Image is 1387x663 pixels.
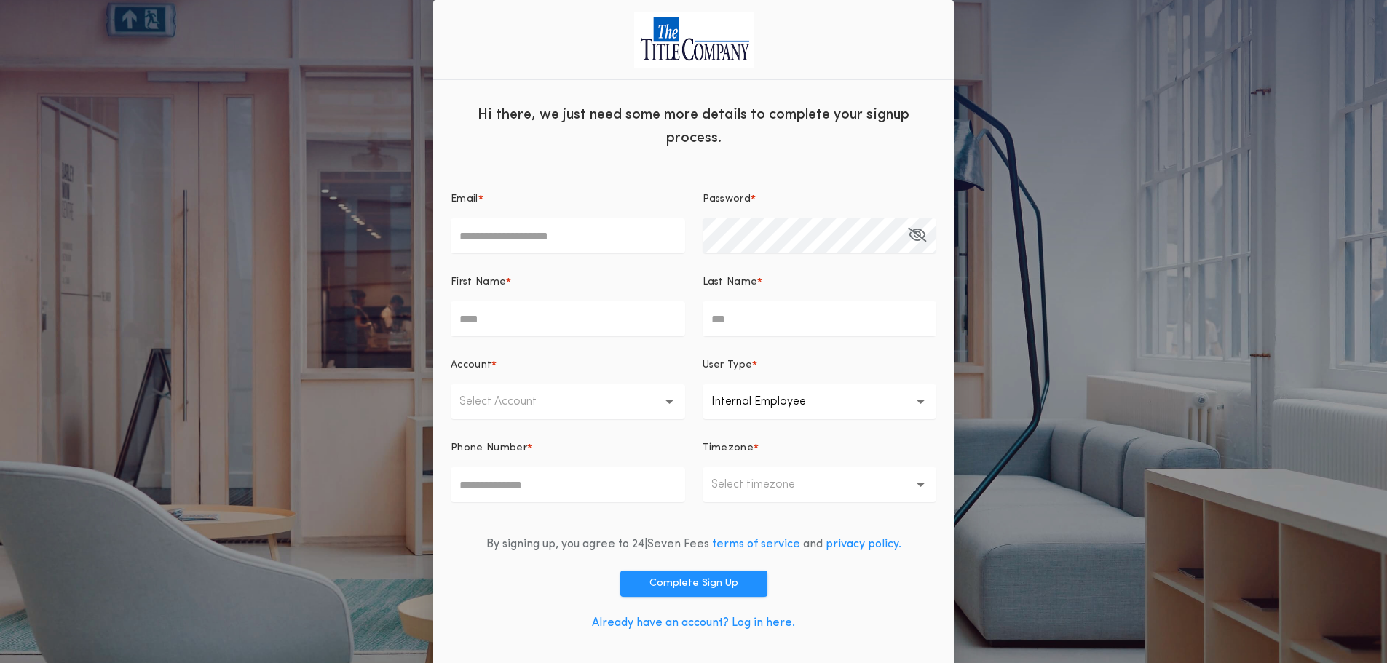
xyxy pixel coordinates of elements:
[703,192,751,207] p: Password
[451,441,527,456] p: Phone Number
[459,393,560,410] p: Select Account
[433,92,954,157] div: Hi there, we just need some more details to complete your signup process.
[826,539,901,550] a: privacy policy.
[703,275,758,290] p: Last Name
[451,301,685,336] input: First Name*
[451,218,685,253] input: Email*
[451,192,478,207] p: Email
[711,393,829,410] p: Internal Employee
[620,571,767,597] button: Complete Sign Up
[451,384,685,419] button: Select Account
[711,476,818,493] p: Select timezone
[703,218,937,253] input: Password*
[592,617,795,629] a: Already have an account? Log in here.
[712,539,800,550] a: terms of service
[451,467,685,502] input: Phone Number*
[486,536,901,553] div: By signing up, you agree to 24|Seven Fees and
[703,384,937,419] button: Internal Employee
[634,12,754,68] img: logo
[703,467,937,502] button: Select timezone
[703,358,753,373] p: User Type
[451,275,506,290] p: First Name
[451,358,491,373] p: Account
[703,441,754,456] p: Timezone
[908,218,926,253] button: Password*
[703,301,937,336] input: Last Name*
